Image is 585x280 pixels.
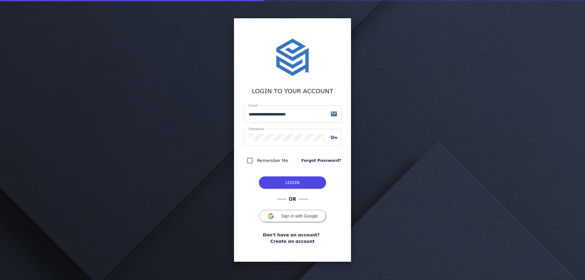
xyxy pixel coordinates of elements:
button: Sign in with Google [259,210,326,222]
span: LOGIN [285,180,300,185]
mat-label: Password [249,127,264,131]
span: OR [286,196,299,203]
a: Create an account [270,238,314,245]
label: Remember Me [256,157,288,164]
mat-label: Email [249,104,257,107]
a: Forgot Password? [301,158,341,164]
div: LOGIN TO YOUR ACCOUNT [244,87,341,96]
img: stacktome.svg [273,38,312,77]
mat-icon: vpn_key [327,134,341,141]
button: LOG IN [259,176,326,189]
span: Sign in with Google [281,214,318,218]
span: Don't have an account? [263,232,320,238]
mat-icon: mail [327,110,341,118]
